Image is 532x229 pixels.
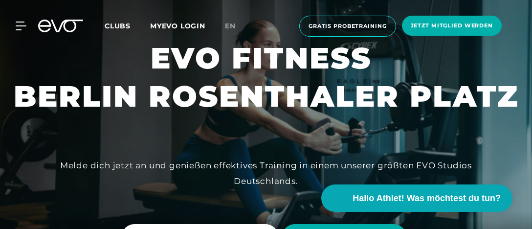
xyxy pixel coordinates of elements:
[321,184,512,212] button: Hallo Athlet! Was möchtest du tun?
[46,158,486,189] div: Melde dich jetzt an und genießen effektives Training in einem unserer größten EVO Studios Deutsch...
[225,21,247,32] a: en
[150,22,205,30] a: MYEVO LOGIN
[309,22,387,30] span: Gratis Probetraining
[225,22,236,30] span: en
[353,192,501,205] span: Hallo Athlet! Was möchtest du tun?
[14,39,519,115] h1: EVO FITNESS BERLIN ROSENTHALER PLATZ
[399,16,505,37] a: Jetzt Mitglied werden
[411,22,493,30] span: Jetzt Mitglied werden
[105,21,150,30] a: Clubs
[296,16,399,37] a: Gratis Probetraining
[105,22,131,30] span: Clubs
